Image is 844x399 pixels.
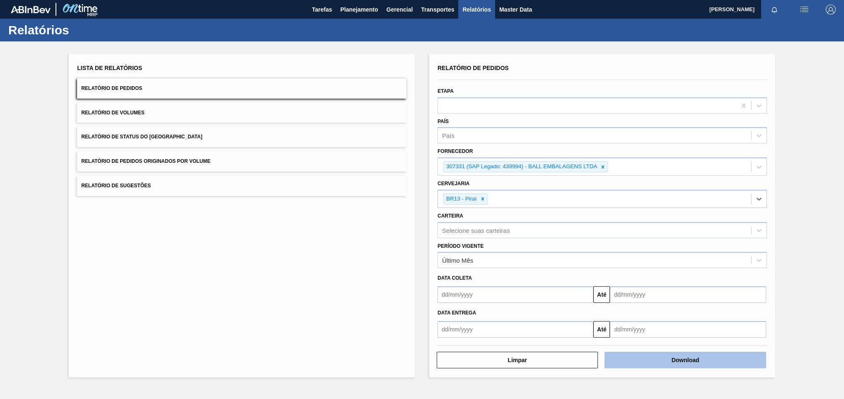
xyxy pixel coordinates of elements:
[77,127,406,147] button: Relatório de Status do [GEOGRAPHIC_DATA]
[442,132,455,139] div: País
[438,243,484,249] label: Período Vigente
[438,213,463,219] label: Carteira
[8,25,155,35] h1: Relatórios
[438,310,476,316] span: Data entrega
[826,5,836,15] img: Logout
[81,85,142,91] span: Relatório de Pedidos
[442,257,473,264] div: Último Mês
[799,5,809,15] img: userActions
[77,176,406,196] button: Relatório de Sugestões
[438,118,449,124] label: País
[81,183,151,189] span: Relatório de Sugestões
[593,321,610,338] button: Até
[77,65,142,71] span: Lista de Relatórios
[444,194,478,204] div: BR13 - Piraí
[610,286,766,303] input: dd/mm/yyyy
[438,88,454,94] label: Etapa
[462,5,491,15] span: Relatórios
[605,352,766,368] button: Download
[77,78,406,99] button: Relatório de Pedidos
[593,286,610,303] button: Até
[81,134,202,140] span: Relatório de Status do [GEOGRAPHIC_DATA]
[438,181,469,186] label: Cervejaria
[77,103,406,123] button: Relatório de Volumes
[340,5,378,15] span: Planejamento
[438,65,509,71] span: Relatório de Pedidos
[387,5,413,15] span: Gerencial
[438,148,473,154] label: Fornecedor
[610,321,766,338] input: dd/mm/yyyy
[81,110,144,116] span: Relatório de Volumes
[438,275,472,281] span: Data coleta
[81,158,210,164] span: Relatório de Pedidos Originados por Volume
[438,321,593,338] input: dd/mm/yyyy
[438,286,593,303] input: dd/mm/yyyy
[11,6,51,13] img: TNhmsLtSVTkK8tSr43FrP2fwEKptu5GPRR3wAAAABJRU5ErkJggg==
[442,227,510,234] div: Selecione suas carteiras
[499,5,532,15] span: Master Data
[312,5,332,15] span: Tarefas
[437,352,598,368] button: Limpar
[421,5,454,15] span: Transportes
[77,151,406,172] button: Relatório de Pedidos Originados por Volume
[444,162,598,172] div: 307331 (SAP Legado: 439994) - BALL EMBALAGENS LTDA
[761,4,788,15] button: Notificações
